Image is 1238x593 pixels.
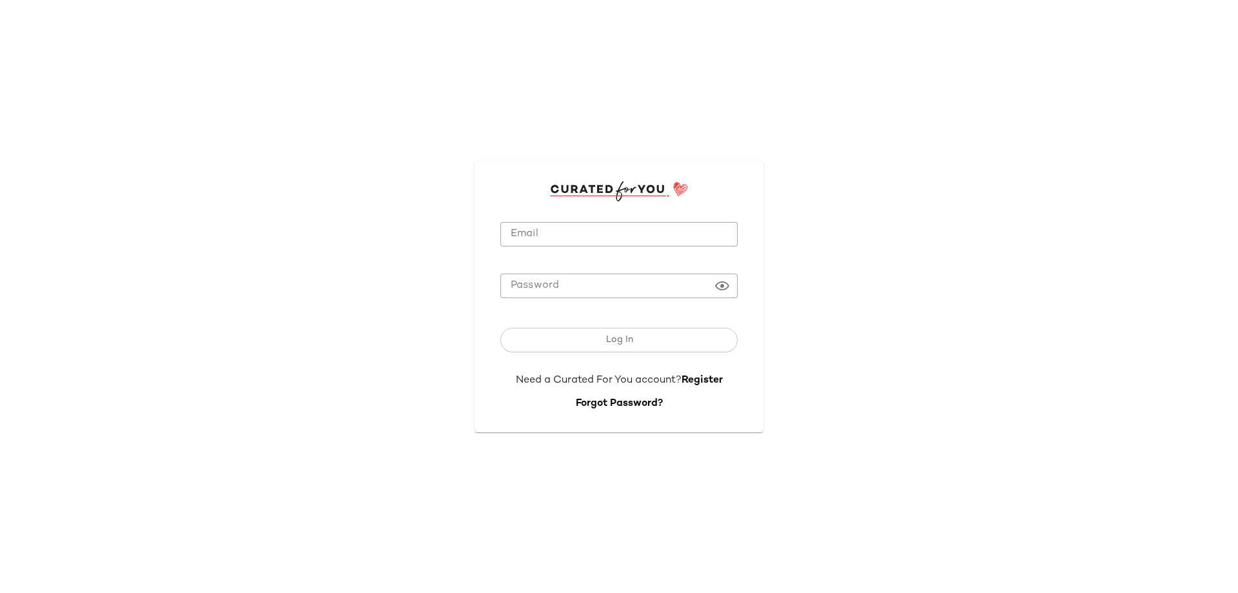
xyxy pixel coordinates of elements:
span: Log In [605,335,633,345]
a: Forgot Password? [576,398,663,409]
a: Register [682,375,723,386]
img: cfy_login_logo.DGdB1djN.svg [550,181,689,201]
span: Need a Curated For You account? [516,375,682,386]
button: Log In [500,328,738,352]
